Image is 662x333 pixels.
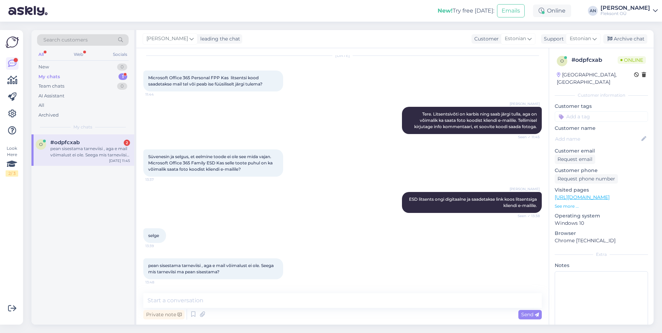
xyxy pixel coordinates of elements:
div: All [38,102,44,109]
p: Windows 10 [555,220,648,227]
div: pean sisestama tarneviisi , aga e mail võimalust ei ole. Seega mis tarneviisi ma pean sisestama? [50,146,130,158]
b: New! [438,7,453,14]
span: Süvenesin ja selgus, et eelmine toode ei ole see mida vajan. Microsoft Office 365 Family ESD Kas ... [148,154,274,172]
span: Seen ✓ 13:38 [513,213,540,219]
button: Emails [497,4,525,17]
div: Online [533,5,571,17]
p: Customer phone [555,167,648,174]
p: Customer tags [555,103,648,110]
div: 1 [118,73,127,80]
span: Estonian [570,35,591,43]
span: 13:48 [145,280,172,285]
p: See more ... [555,203,648,209]
div: [GEOGRAPHIC_DATA], [GEOGRAPHIC_DATA] [557,71,634,86]
p: Visited pages [555,186,648,194]
div: [DATE] 11:45 [109,158,130,163]
span: ESD litsents ongi digitaalne ja saadetakse link koos litsentsiga kliendi e-mailile. [409,197,538,208]
div: Private note [143,310,185,319]
div: My chats [38,73,60,80]
span: [PERSON_NAME] [510,186,540,192]
span: Search customers [43,36,88,44]
span: My chats [73,124,92,130]
div: AN [588,6,598,16]
div: All [37,50,45,59]
div: Fleksont OÜ [600,11,650,16]
span: 11:44 [145,92,172,97]
span: Seen ✓ 11:45 [513,134,540,140]
a: [PERSON_NAME]Fleksont OÜ [600,5,658,16]
div: # odpfcxab [571,56,618,64]
div: Archive chat [603,34,647,44]
div: Customer information [555,92,648,98]
p: Operating system [555,212,648,220]
span: selge [148,233,159,238]
div: AI Assistant [38,92,64,99]
p: Notes [555,262,648,269]
input: Add name [555,135,640,143]
div: 2 / 3 [6,170,18,177]
div: leading the chat [197,35,240,43]
div: 2 [124,140,130,146]
div: Support [541,35,564,43]
div: Request email [555,155,595,164]
div: Extra [555,251,648,258]
div: Request phone number [555,174,618,184]
div: Team chats [38,83,64,90]
div: Try free [DATE]: [438,7,494,15]
span: o [560,58,564,64]
div: Archived [38,112,59,119]
p: Customer name [555,125,648,132]
span: 13:37 [145,177,172,182]
span: Tere. Litsentsivõti on karbis ning saab järgi tulla, aga on võimalik ka saata foto koodist kliend... [414,111,538,129]
span: pean sisestama tarneviisi , aga e mail võimalust ei ole. Seega mis tarneviisi ma pean sisestama? [148,263,275,274]
span: o [39,142,43,147]
span: 13:39 [145,243,172,249]
div: 0 [117,64,127,71]
span: #odpfcxab [50,139,80,146]
div: [DATE] [143,52,542,59]
div: [PERSON_NAME] [600,5,650,11]
img: Askly Logo [6,36,19,49]
span: [PERSON_NAME] [510,101,540,106]
div: New [38,64,49,71]
span: [PERSON_NAME] [146,35,188,43]
span: Microsoft Office 365 Personal FPP Kas litsentsi kood saadetakse mail tel või peab ise füüsiliselt... [148,75,262,87]
span: Send [521,311,539,318]
p: Chrome [TECHNICAL_ID] [555,237,648,244]
span: Online [618,56,646,64]
input: Add a tag [555,111,648,122]
p: Customer email [555,147,648,155]
div: Web [72,50,85,59]
a: [URL][DOMAIN_NAME] [555,194,610,200]
div: 0 [117,83,127,90]
span: Estonian [505,35,526,43]
div: Look Here [6,145,18,177]
div: Socials [111,50,129,59]
div: Customer [472,35,499,43]
p: Browser [555,230,648,237]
